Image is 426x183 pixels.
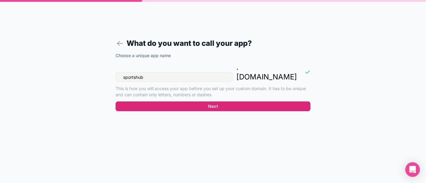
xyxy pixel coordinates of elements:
p: This is how you will access your app before you set up your custom domain. It has to be unique an... [116,86,310,98]
p: . [DOMAIN_NAME] [236,62,297,82]
label: Choose a unique app name [116,53,171,59]
button: Next [116,101,310,111]
input: newjerseylacrosseclub [116,72,233,82]
div: Open Intercom Messenger [405,162,420,177]
h1: What do you want to call your app? [116,38,310,49]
